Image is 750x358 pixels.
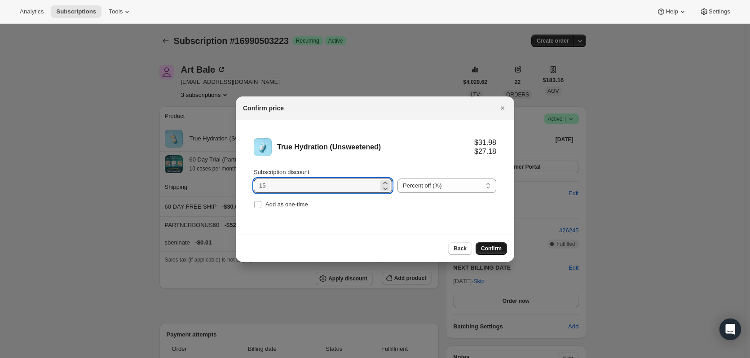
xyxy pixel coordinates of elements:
[481,245,502,252] span: Confirm
[277,143,474,152] div: True Hydration (Unsweetened)
[448,242,472,255] button: Back
[454,245,467,252] span: Back
[243,104,284,113] h2: Confirm price
[709,8,730,15] span: Settings
[265,201,308,208] span: Add as one-time
[651,5,692,18] button: Help
[254,169,309,175] span: Subscription discount
[474,138,496,147] div: $31.98
[474,147,496,156] div: $27.18
[719,319,741,340] div: Open Intercom Messenger
[109,8,123,15] span: Tools
[476,242,507,255] button: Confirm
[666,8,678,15] span: Help
[14,5,49,18] button: Analytics
[20,8,44,15] span: Analytics
[694,5,736,18] button: Settings
[254,138,272,156] img: True Hydration (Unsweetened)
[103,5,137,18] button: Tools
[56,8,96,15] span: Subscriptions
[496,102,509,114] button: Close
[51,5,101,18] button: Subscriptions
